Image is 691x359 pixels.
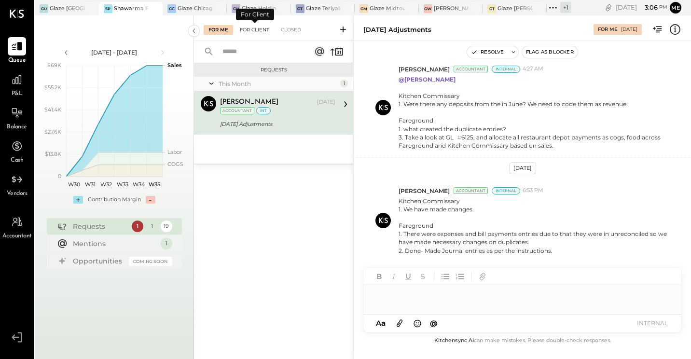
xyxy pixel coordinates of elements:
[359,4,368,13] div: GM
[68,181,80,188] text: W30
[370,5,404,13] div: Glaze Midtown East - Glaze Lexington One LLC
[167,62,182,69] text: Sales
[381,318,386,328] span: a
[220,119,332,129] div: [DATE] Adjustments
[373,270,386,283] button: Bold
[219,80,338,88] div: This Month
[149,181,160,188] text: W35
[424,4,432,13] div: GW
[146,196,155,204] div: -
[296,4,304,13] div: GT
[416,270,429,283] button: Strikethrough
[44,106,61,113] text: $41.4K
[487,4,496,13] div: GT
[522,46,578,58] button: Flag as Blocker
[204,25,233,35] div: For Me
[306,5,341,13] div: Glaze Teriyaki [PERSON_NAME] Street - [PERSON_NAME] River [PERSON_NAME] LLC
[236,9,274,20] div: For Client
[454,66,488,72] div: Accountant
[132,221,143,232] div: 1
[399,205,669,213] div: 1. We have made changes.
[167,149,182,155] text: Labor
[399,187,450,195] span: [PERSON_NAME]
[399,76,456,83] strong: @[PERSON_NAME]
[399,221,669,230] div: Fareground
[129,257,172,266] div: Coming Soon
[616,3,667,12] div: [DATE]
[399,133,669,150] div: 3. Take a look at GL 6125, and allocate all restaurant depot payments as cogs, food across Faregr...
[0,170,33,198] a: Vendors
[457,134,461,141] span: #
[430,318,438,328] span: @
[256,107,271,114] div: int
[161,238,172,249] div: 1
[0,104,33,132] a: Balance
[104,4,112,13] div: SP
[11,156,23,165] span: Cash
[276,25,306,35] div: Closed
[598,26,618,33] div: For Me
[178,5,212,13] div: Glaze Chicago Ghost - West River Rice LLC
[560,2,571,13] div: + 1
[2,232,32,241] span: Accountant
[220,97,278,107] div: [PERSON_NAME]
[492,66,520,73] div: Internal
[45,151,61,157] text: $13.8K
[73,256,124,266] div: Opportunities
[7,190,28,198] span: Vendors
[44,84,61,91] text: $55.2K
[132,181,145,188] text: W34
[146,221,158,232] div: 1
[427,317,441,329] button: @
[363,25,431,34] div: [DATE] Adjustments
[73,221,127,231] div: Requests
[454,270,466,283] button: Ordered List
[439,270,452,283] button: Unordered List
[633,317,672,330] button: INTERNAL
[50,5,84,13] div: Glaze [GEOGRAPHIC_DATA] - 110 Uni
[0,213,33,241] a: Accountant
[373,318,388,329] button: Aa
[73,239,156,249] div: Mentions
[399,125,669,133] div: 1. what created the duplicate entries?
[454,187,488,194] div: Accountant
[232,4,240,13] div: GH
[0,70,33,98] a: P&L
[0,137,33,165] a: Cash
[242,5,276,13] div: Glaze Holdings - Glaze Teriyaki Holdings LLC
[167,161,183,167] text: COGS
[8,56,26,65] span: Queue
[88,196,141,204] div: Contribution Margin
[659,4,667,11] span: pm
[387,270,400,283] button: Italic
[340,80,348,87] div: 1
[399,116,669,124] div: Fareground
[114,5,149,13] div: Shawarma Point- Fareground
[638,3,658,12] span: 3 : 06
[492,187,520,194] div: Internal
[199,67,348,73] div: Requests
[402,270,415,283] button: Underline
[40,4,48,13] div: GU
[434,5,469,13] div: [PERSON_NAME] - Glaze Williamsburg One LLC
[85,181,96,188] text: W31
[523,187,543,194] span: 6:53 PM
[73,48,155,56] div: [DATE] - [DATE]
[220,107,254,114] div: Accountant
[73,196,83,204] div: +
[44,128,61,135] text: $27.6K
[317,98,335,106] div: [DATE]
[399,247,669,255] div: 2. Done- Made Journal entries as per the instructions.
[399,197,669,255] p: Kitchen Commissary
[167,4,176,13] div: GC
[100,181,112,188] text: W32
[161,221,172,232] div: 19
[235,25,274,35] div: For Client
[47,62,61,69] text: $69K
[621,26,637,33] div: [DATE]
[399,65,450,73] span: [PERSON_NAME]
[604,2,613,13] div: copy link
[7,123,27,132] span: Balance
[509,162,536,174] div: [DATE]
[399,100,669,108] div: 1. Were there any deposits from the in June? We need to code them as revenue.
